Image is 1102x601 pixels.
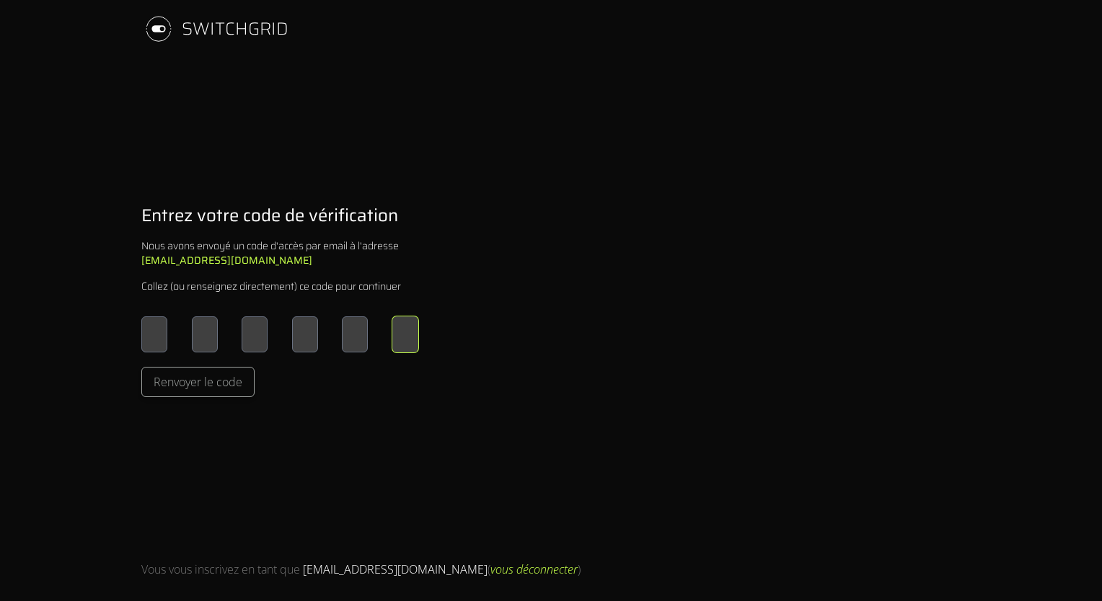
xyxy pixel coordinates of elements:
[392,316,418,352] input: Please enter OTP character 6
[342,316,368,352] input: Please enter OTP character 5
[490,561,578,577] span: vous déconnecter
[141,204,398,227] h1: Entrez votre code de vérification
[292,316,318,352] input: Please enter OTP character 4
[242,316,268,352] input: Please enter OTP character 3
[141,279,401,293] div: Collez (ou renseignez directement) ce code pour continuer
[141,239,418,267] div: Nous avons envoyé un code d'accès par email à l'adresse
[303,561,488,577] span: [EMAIL_ADDRESS][DOMAIN_NAME]
[141,561,581,578] div: Vous vous inscrivez en tant que ( )
[141,316,167,352] input: Please enter OTP character 1
[192,316,218,352] input: Please enter OTP character 2
[182,17,288,40] div: SWITCHGRID
[141,252,312,268] b: [EMAIL_ADDRESS][DOMAIN_NAME]
[154,373,242,391] span: Renvoyer le code
[141,367,255,397] button: Renvoyer le code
